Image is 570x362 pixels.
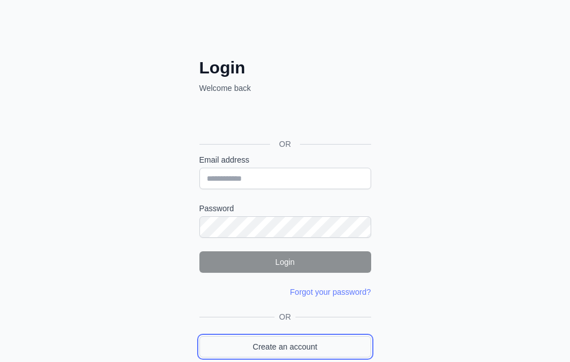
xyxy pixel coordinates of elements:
a: Forgot your password? [290,287,371,296]
h2: Login [199,58,371,78]
span: OR [270,138,300,150]
label: Email address [199,154,371,165]
label: Password [199,203,371,214]
a: Create an account [199,336,371,357]
span: OR [275,311,295,322]
button: Login [199,251,371,273]
iframe: Sign in with Google Button [194,106,375,131]
p: Welcome back [199,82,371,94]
